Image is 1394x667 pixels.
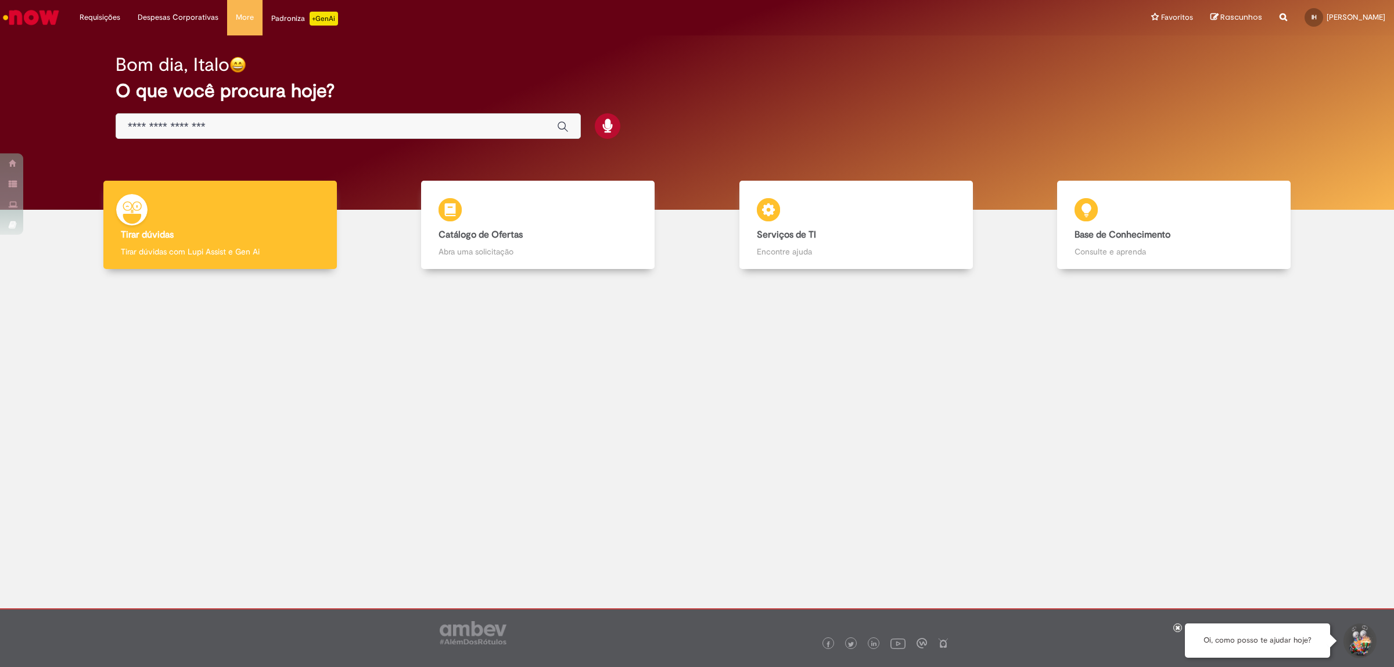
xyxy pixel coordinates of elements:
[890,636,906,651] img: logo_footer_youtube.png
[236,12,254,23] span: More
[61,181,379,270] a: Tirar dúvidas Tirar dúvidas com Lupi Assist e Gen Ai
[1312,13,1317,21] span: IH
[1185,623,1330,658] div: Oi, como posso te ajudar hoje?
[310,12,338,26] p: +GenAi
[439,229,523,241] b: Catálogo de Ofertas
[229,56,246,73] img: happy-face.png
[825,641,831,647] img: logo_footer_facebook.png
[1210,12,1262,23] a: Rascunhos
[1342,623,1377,658] button: Iniciar Conversa de Suporte
[938,638,949,648] img: logo_footer_naosei.png
[1161,12,1193,23] span: Favoritos
[116,55,229,75] h2: Bom dia, Italo
[440,621,506,644] img: logo_footer_ambev_rotulo_gray.png
[271,12,338,26] div: Padroniza
[848,641,854,647] img: logo_footer_twitter.png
[757,246,955,257] p: Encontre ajuda
[1075,246,1273,257] p: Consulte e aprenda
[871,641,877,648] img: logo_footer_linkedin.png
[697,181,1015,270] a: Serviços de TI Encontre ajuda
[1327,12,1385,22] span: [PERSON_NAME]
[116,81,1278,101] h2: O que você procura hoje?
[1,6,61,29] img: ServiceNow
[379,181,698,270] a: Catálogo de Ofertas Abra uma solicitação
[80,12,120,23] span: Requisições
[439,246,637,257] p: Abra uma solicitação
[121,246,319,257] p: Tirar dúvidas com Lupi Assist e Gen Ai
[1015,181,1334,270] a: Base de Conhecimento Consulte e aprenda
[917,638,927,648] img: logo_footer_workplace.png
[138,12,218,23] span: Despesas Corporativas
[1075,229,1170,241] b: Base de Conhecimento
[121,229,174,241] b: Tirar dúvidas
[757,229,816,241] b: Serviços de TI
[1220,12,1262,23] span: Rascunhos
